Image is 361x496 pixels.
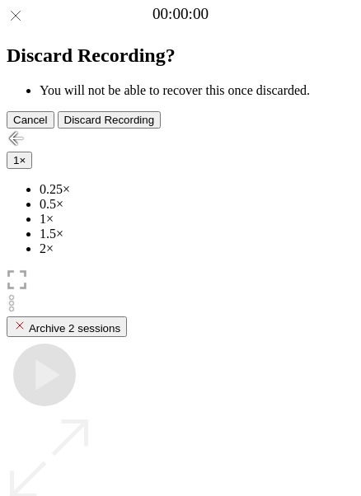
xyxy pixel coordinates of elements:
button: Discard Recording [58,111,162,129]
li: 0.25× [40,182,354,197]
button: Archive 2 sessions [7,316,127,337]
div: Archive 2 sessions [13,319,120,335]
h2: Discard Recording? [7,44,354,67]
li: 1× [40,212,354,227]
li: 2× [40,241,354,256]
button: 1× [7,152,32,169]
a: 00:00:00 [152,5,209,23]
li: 1.5× [40,227,354,241]
li: 0.5× [40,197,354,212]
span: 1 [13,154,19,166]
button: Cancel [7,111,54,129]
li: You will not be able to recover this once discarded. [40,83,354,98]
